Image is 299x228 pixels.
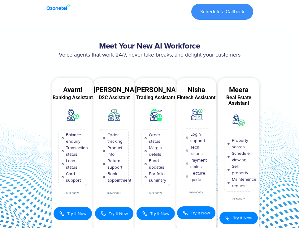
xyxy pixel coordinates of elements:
span: Payment status [189,157,207,170]
div: Ref#:90074 [218,198,259,200]
div: D2C Assistant [93,95,135,100]
img: Call Icon [59,210,65,217]
span: Margin details [147,145,167,158]
button: Try It Now [177,206,215,219]
span: Fund updates [147,158,167,171]
div: Ref#:90073 [176,192,216,194]
button: Try It Now [219,212,258,224]
span: Sell property [230,163,250,176]
button: Try It Now [54,207,92,220]
span: Feature guide [189,170,207,183]
div: [PERSON_NAME] [93,87,135,93]
button: Try It Now [95,207,133,220]
span: Product info [106,145,125,158]
div: Meera [218,87,259,93]
div: Nisha [176,87,216,93]
span: Transaction status [64,145,88,158]
div: Trading Assistant [135,95,176,100]
span: Book appointment [106,171,131,184]
img: Call Icon [142,210,148,217]
span: Property search [230,137,250,150]
span: Try It Now [233,215,252,221]
span: Card support [64,171,84,184]
span: Portfolio summary [147,171,167,184]
div: Fintech Assistant [176,95,216,100]
a: Schedule a Callback [191,4,253,20]
span: Try It Now [109,210,128,217]
img: Call Icon [101,210,106,217]
span: Try It Now [67,210,86,217]
span: Maintenance request [230,176,256,189]
div: Real Estate Assistant [218,95,259,106]
span: Loan status [64,158,84,171]
div: Ref#:90070 [52,192,93,195]
span: Order tracking [106,132,125,145]
span: Login support [189,131,207,144]
div: Banking Assistant [52,95,93,100]
div: [PERSON_NAME] [135,87,176,93]
span: Schedule viewing [230,150,250,163]
div: Ref#:90071 [93,192,135,195]
button: Try It Now [136,207,175,220]
span: Try It Now [150,210,169,217]
span: Try It Now [191,210,210,216]
span: Return support [106,158,125,171]
span: Tech issues [189,144,207,157]
span: Balance enquiry [64,132,84,145]
div: Avanti [52,87,93,93]
img: Call Icon [183,209,188,216]
h2: Meet Your New AI Workforce [46,41,253,51]
div: Ref#:90072 [135,192,176,195]
p: Voice agents that work 24/7, never take breaks, and delight your customers [46,51,253,59]
span: Schedule a Callback [200,9,244,14]
span: Order status [147,132,167,145]
img: Call Icon [225,215,231,221]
